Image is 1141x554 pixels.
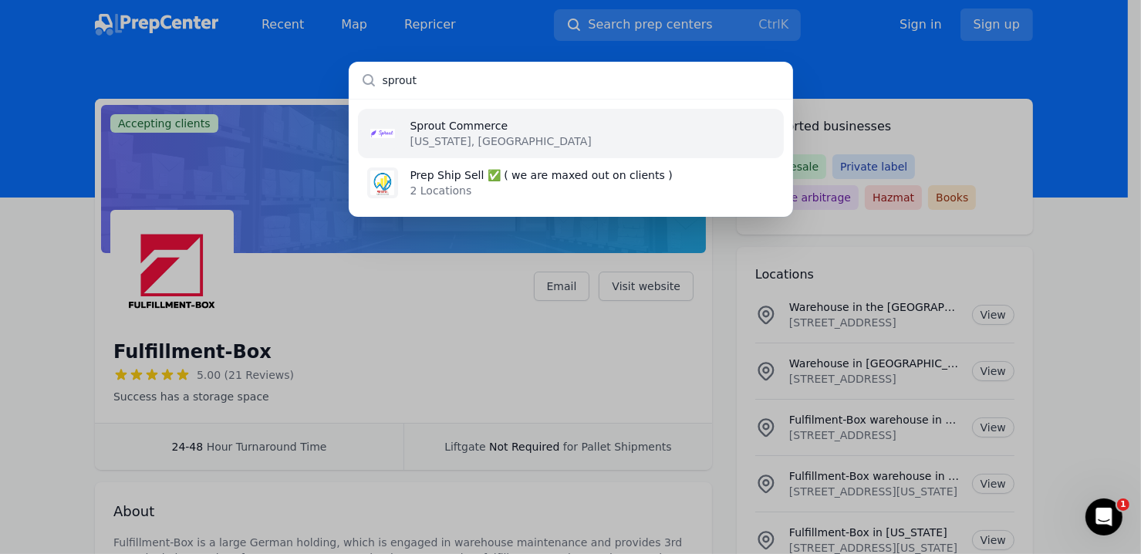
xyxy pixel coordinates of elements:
[410,167,673,183] p: Prep Ship Sell ✅ ( we are maxed out on clients )
[1085,498,1122,535] iframe: Intercom live chat
[410,118,592,133] p: Sprout Commerce
[370,121,395,146] img: Sprout Commerce
[1117,498,1129,511] span: 1
[410,183,673,198] p: 2 Locations
[410,133,592,149] p: [US_STATE], [GEOGRAPHIC_DATA]
[370,171,395,195] img: Prep Ship Sell ✅ ( we are maxed out on clients )
[349,62,793,99] input: Search prep centers...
